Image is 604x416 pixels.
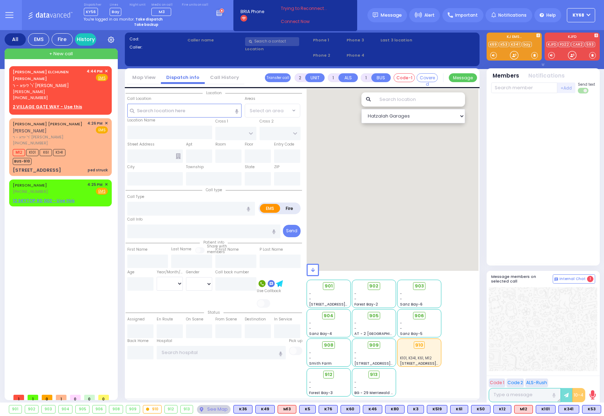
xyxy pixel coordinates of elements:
[369,283,378,290] span: 902
[207,249,225,255] span: members
[582,405,601,414] div: K53
[487,35,542,40] label: KJ EMS...
[26,149,39,156] span: K101
[109,405,123,413] div: 908
[354,361,421,366] span: [STREET_ADDRESS][PERSON_NAME]
[76,405,89,413] div: 905
[186,164,204,170] label: Township
[202,187,226,193] span: Call type
[260,247,283,252] label: P Last Name
[110,3,121,7] label: Lines
[215,247,239,252] label: P First Name
[250,107,284,114] span: Select an area
[233,405,252,414] div: K36
[536,405,556,414] div: BLS
[417,73,438,82] button: Covered
[187,37,243,43] label: Caller name
[558,42,570,47] a: FD22
[381,37,428,43] label: Last 3 location
[373,12,378,18] img: message.svg
[498,12,527,18] span: Notifications
[265,73,291,82] button: Transfer call
[385,405,405,414] div: K80
[25,405,39,413] div: 902
[427,405,447,414] div: BLS
[110,8,121,16] span: Bay
[9,405,22,413] div: 901
[98,75,106,81] u: EMS
[127,164,135,170] label: City
[49,50,73,57] span: + New call
[414,341,425,349] div: 910
[347,37,378,43] span: Phone 3
[13,167,61,174] div: [STREET_ADDRESS]
[255,405,275,414] div: K49
[233,405,252,414] div: BLS
[56,395,66,400] span: 1
[493,405,511,414] div: K12
[245,96,255,102] label: Areas
[245,46,310,52] label: Location
[354,331,407,336] span: AT - 2 [GEOGRAPHIC_DATA]
[488,42,498,47] a: K69
[204,310,223,315] span: Status
[369,342,379,349] span: 909
[157,317,173,322] label: En Route
[514,405,533,414] div: M12
[354,296,356,302] span: -
[313,37,344,43] span: Phone 1
[28,33,49,46] div: EMS
[200,240,228,245] span: Patient info
[157,269,183,275] div: Year/Month/Week/Day
[319,405,338,414] div: BLS
[450,405,468,414] div: BLS
[127,217,143,222] label: Call Info
[363,405,382,414] div: K46
[309,355,311,361] span: -
[354,355,356,361] span: -
[369,312,379,319] span: 905
[325,371,332,378] span: 912
[493,72,519,80] button: Members
[157,346,286,359] input: Search hospital
[13,104,82,110] u: 2 VILLAGE GATE WAY - Use this
[171,246,191,252] label: Last Name
[491,274,553,284] h5: Message members on selected call
[324,342,333,349] span: 908
[299,405,316,414] div: BLS
[299,405,316,414] div: K5
[471,405,490,414] div: BLS
[126,405,140,413] div: 909
[450,405,468,414] div: K61
[53,149,65,156] span: K341
[96,126,108,133] span: EMS
[215,269,249,275] label: Call back number
[571,42,584,47] a: CAR2
[205,74,244,81] a: Call History
[87,121,103,126] span: 4:26 PM
[354,380,356,385] span: -
[197,405,230,414] div: See map
[558,405,579,414] div: K341
[105,120,108,126] span: ✕
[274,142,294,147] label: Entry Code
[105,68,108,74] span: ✕
[499,42,509,47] a: K53
[13,158,31,165] span: BUS-910
[127,194,144,200] label: Call Type
[84,395,95,400] span: 0
[309,326,311,331] span: -
[305,73,325,82] button: UNIT
[127,96,151,102] label: Call Location
[93,405,106,413] div: 906
[289,338,302,344] label: Pick up
[585,42,595,47] a: 593
[385,405,405,414] div: BLS
[528,72,565,80] button: Notifications
[554,278,558,281] img: comment-alt.png
[274,317,292,322] label: In Service
[186,317,203,322] label: On Scene
[129,36,185,42] label: Cad:
[281,5,337,12] span: Trying to Reconnect...
[245,317,266,322] label: Destination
